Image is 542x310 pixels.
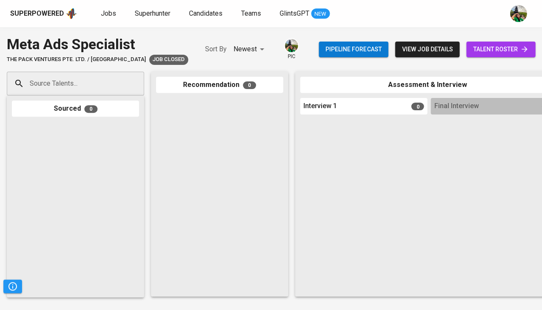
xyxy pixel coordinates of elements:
[205,44,227,54] p: Sort By
[3,279,22,293] button: Pipeline Triggers
[303,101,337,111] span: Interview 1
[101,9,116,17] span: Jobs
[233,44,257,54] p: Newest
[7,34,188,55] div: Meta Ads Specialist
[10,7,77,20] a: Superpoweredapp logo
[319,42,388,57] button: Pipeline forecast
[101,8,118,19] a: Jobs
[10,9,64,19] div: Superpowered
[135,8,172,19] a: Superhunter
[402,44,453,55] span: view job details
[510,5,527,22] img: eva@glints.com
[285,39,298,52] img: eva@glints.com
[156,77,283,93] div: Recommendation
[434,101,478,111] span: Final Interview
[139,83,141,84] button: Open
[284,38,299,60] div: pic
[325,44,381,55] span: Pipeline forecast
[280,9,309,17] span: GlintsGPT
[149,56,188,64] span: Job Closed
[189,8,224,19] a: Candidates
[280,8,330,19] a: GlintsGPT NEW
[189,9,222,17] span: Candidates
[241,9,261,17] span: Teams
[233,42,267,57] div: Newest
[466,42,535,57] a: talent roster
[135,9,170,17] span: Superhunter
[473,44,528,55] span: talent roster
[84,105,97,113] span: 0
[7,56,146,64] span: The Pack Ventures Pte. Ltd. / [GEOGRAPHIC_DATA]
[243,81,256,89] span: 0
[241,8,263,19] a: Teams
[66,7,77,20] img: app logo
[395,42,459,57] button: view job details
[311,10,330,18] span: NEW
[411,103,424,110] span: 0
[12,101,139,117] div: Sourced
[149,55,188,65] div: Job already placed by Glints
